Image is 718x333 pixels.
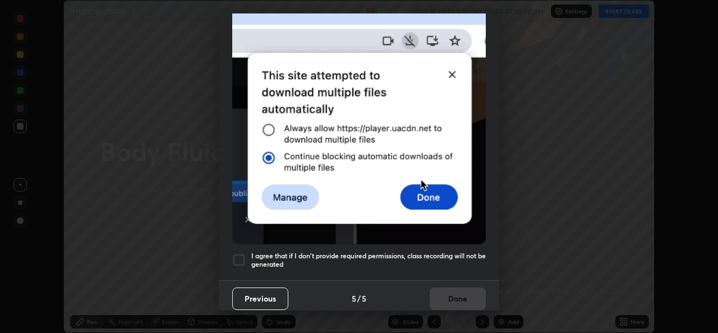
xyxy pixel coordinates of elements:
h5: I agree that if I don't provide required permissions, class recording will not be generated [251,252,486,269]
h4: 5 [362,293,366,304]
h4: 5 [352,293,356,304]
button: Previous [232,288,288,310]
h4: / [357,293,361,304]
